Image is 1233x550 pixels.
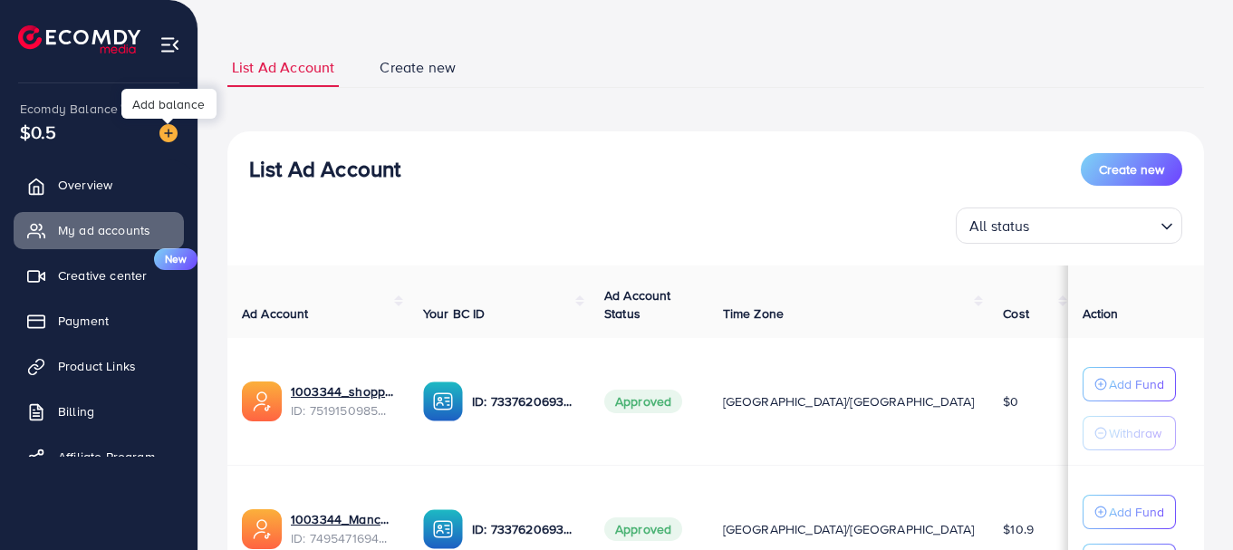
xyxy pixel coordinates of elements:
[723,304,784,323] span: Time Zone
[1003,304,1029,323] span: Cost
[604,517,682,541] span: Approved
[242,381,282,421] img: ic-ads-acc.e4c84228.svg
[1083,367,1176,401] button: Add Fund
[58,448,155,466] span: Affiliate Program
[472,518,575,540] p: ID: 7337620693741338625
[58,312,109,330] span: Payment
[58,402,94,420] span: Billing
[423,304,486,323] span: Your BC ID
[14,212,184,248] a: My ad accounts
[604,286,671,323] span: Ad Account Status
[956,207,1182,244] div: Search for option
[14,167,184,203] a: Overview
[1099,160,1164,179] span: Create new
[14,348,184,384] a: Product Links
[242,304,309,323] span: Ad Account
[14,257,184,294] a: Creative centerNew
[1109,501,1164,523] p: Add Fund
[58,357,136,375] span: Product Links
[14,393,184,429] a: Billing
[1083,416,1176,450] button: Withdraw
[291,382,394,400] a: 1003344_shoppio_1750688962312
[154,248,197,270] span: New
[1156,468,1219,536] iframe: Chat
[232,57,334,78] span: List Ad Account
[1081,153,1182,186] button: Create new
[58,221,150,239] span: My ad accounts
[159,34,180,55] img: menu
[380,57,456,78] span: Create new
[604,390,682,413] span: Approved
[1083,304,1119,323] span: Action
[14,303,184,339] a: Payment
[291,382,394,420] div: <span class='underline'>1003344_shoppio_1750688962312</span></br>7519150985080684551
[242,509,282,549] img: ic-ads-acc.e4c84228.svg
[291,510,394,528] a: 1003344_Manchaster_1745175503024
[1109,373,1164,395] p: Add Fund
[1109,422,1161,444] p: Withdraw
[20,119,57,145] span: $0.5
[1083,495,1176,529] button: Add Fund
[1003,392,1018,410] span: $0
[1036,209,1153,239] input: Search for option
[472,391,575,412] p: ID: 7337620693741338625
[291,510,394,547] div: <span class='underline'>1003344_Manchaster_1745175503024</span></br>7495471694526988304
[291,529,394,547] span: ID: 7495471694526988304
[18,25,140,53] img: logo
[121,89,217,119] div: Add balance
[58,266,147,285] span: Creative center
[159,124,178,142] img: image
[723,520,975,538] span: [GEOGRAPHIC_DATA]/[GEOGRAPHIC_DATA]
[966,213,1034,239] span: All status
[423,381,463,421] img: ic-ba-acc.ded83a64.svg
[723,392,975,410] span: [GEOGRAPHIC_DATA]/[GEOGRAPHIC_DATA]
[58,176,112,194] span: Overview
[1003,520,1034,538] span: $10.9
[291,401,394,420] span: ID: 7519150985080684551
[249,156,400,182] h3: List Ad Account
[14,439,184,475] a: Affiliate Program
[423,509,463,549] img: ic-ba-acc.ded83a64.svg
[20,100,118,118] span: Ecomdy Balance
